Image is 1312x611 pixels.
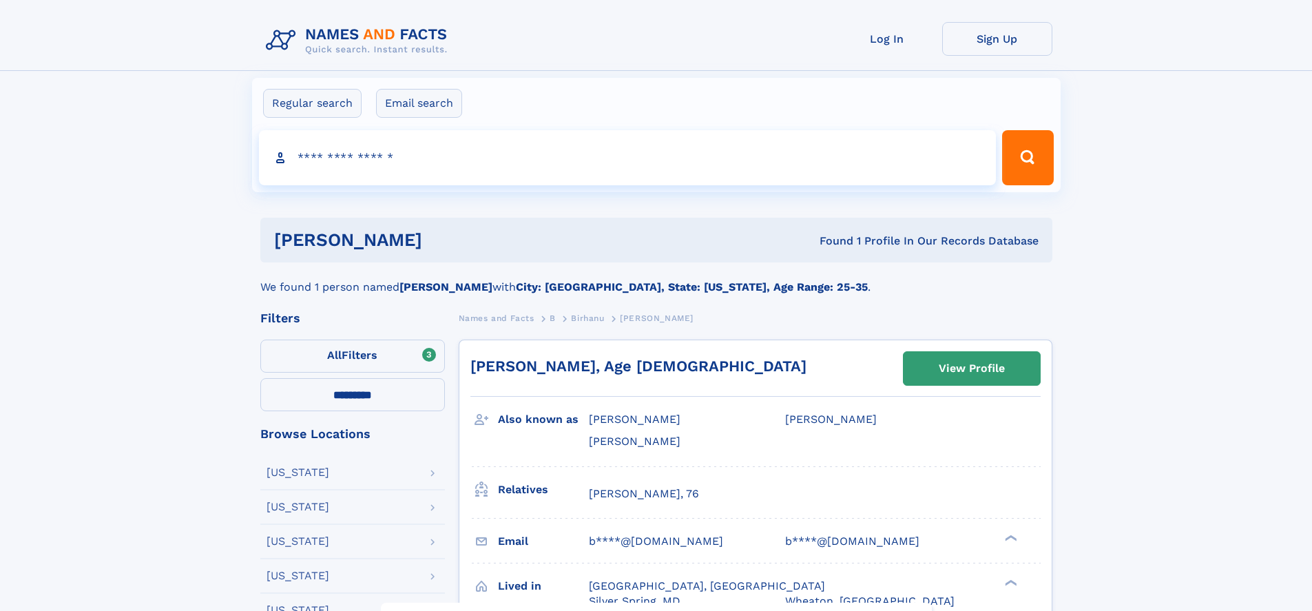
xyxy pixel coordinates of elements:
[267,570,329,581] div: [US_STATE]
[498,408,589,431] h3: Also known as
[267,501,329,512] div: [US_STATE]
[621,234,1039,249] div: Found 1 Profile In Our Records Database
[267,536,329,547] div: [US_STATE]
[785,594,955,608] span: Wheaton, [GEOGRAPHIC_DATA]
[550,309,556,327] a: B
[516,280,868,293] b: City: [GEOGRAPHIC_DATA], State: [US_STATE], Age Range: 25-35
[459,309,534,327] a: Names and Facts
[589,579,825,592] span: [GEOGRAPHIC_DATA], [GEOGRAPHIC_DATA]
[589,594,680,608] span: Silver Spring, MD
[498,530,589,553] h3: Email
[785,413,877,426] span: [PERSON_NAME]
[589,435,680,448] span: [PERSON_NAME]
[260,262,1052,296] div: We found 1 person named with .
[399,280,492,293] b: [PERSON_NAME]
[376,89,462,118] label: Email search
[498,574,589,598] h3: Lived in
[1001,578,1018,587] div: ❯
[589,413,680,426] span: [PERSON_NAME]
[260,340,445,373] label: Filters
[274,231,621,249] h1: [PERSON_NAME]
[1001,533,1018,542] div: ❯
[942,22,1052,56] a: Sign Up
[589,486,699,501] a: [PERSON_NAME], 76
[571,309,604,327] a: Birhanu
[327,349,342,362] span: All
[260,22,459,59] img: Logo Names and Facts
[832,22,942,56] a: Log In
[620,313,694,323] span: [PERSON_NAME]
[571,313,604,323] span: Birhanu
[267,467,329,478] div: [US_STATE]
[1002,130,1053,185] button: Search Button
[260,428,445,440] div: Browse Locations
[550,313,556,323] span: B
[498,478,589,501] h3: Relatives
[259,130,997,185] input: search input
[263,89,362,118] label: Regular search
[260,312,445,324] div: Filters
[904,352,1040,385] a: View Profile
[470,358,806,375] a: [PERSON_NAME], Age [DEMOGRAPHIC_DATA]
[939,353,1005,384] div: View Profile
